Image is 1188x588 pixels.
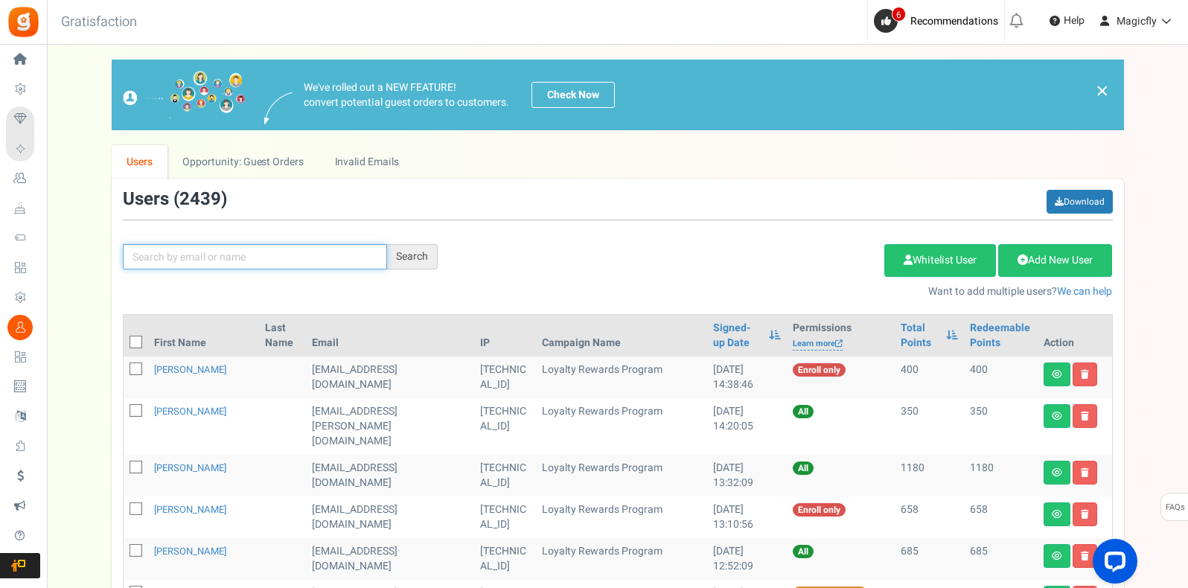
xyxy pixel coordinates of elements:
span: All [793,405,814,418]
td: [DATE] 14:20:05 [707,398,787,455]
a: Help [1044,9,1090,33]
th: First Name [148,315,259,357]
td: 1180 [895,455,964,496]
img: images [264,92,293,124]
i: View details [1052,412,1062,421]
th: Permissions [787,315,895,357]
span: All [793,461,814,475]
td: 400 [964,357,1037,398]
a: Redeemable Points [970,321,1031,351]
a: Download [1047,190,1113,214]
p: Want to add multiple users? [460,284,1113,299]
span: FAQs [1165,493,1185,522]
td: [EMAIL_ADDRESS][DOMAIN_NAME] [306,538,473,580]
td: 350 [895,398,964,455]
td: Loyalty Rewards Program [536,538,707,580]
img: Gratisfaction [7,5,40,39]
img: images [123,71,246,119]
td: [TECHNICAL_ID] [474,357,536,398]
input: Search by email or name [123,244,387,269]
a: [PERSON_NAME] [154,362,226,377]
td: 400 [895,357,964,398]
a: Whitelist User [884,244,996,277]
td: [EMAIL_ADDRESS][PERSON_NAME][DOMAIN_NAME] [306,398,473,455]
a: Add New User [998,244,1112,277]
td: [DATE] 13:10:56 [707,496,787,538]
td: Loyalty Rewards Program [536,455,707,496]
h3: Users ( ) [123,190,227,209]
i: View details [1052,510,1062,519]
td: [TECHNICAL_ID] [474,398,536,455]
td: [EMAIL_ADDRESS][DOMAIN_NAME] [306,455,473,496]
span: 2439 [179,186,221,212]
a: [PERSON_NAME] [154,544,226,558]
td: [DATE] 13:32:09 [707,455,787,496]
a: Signed-up Date [713,321,761,351]
td: Loyalty Rewards Program [536,398,707,455]
i: View details [1052,370,1062,379]
td: [EMAIL_ADDRESS][DOMAIN_NAME] [306,496,473,538]
span: All [793,545,814,558]
td: [TECHNICAL_ID] [474,538,536,580]
a: Check Now [531,82,615,108]
i: Delete user [1081,370,1089,379]
th: Action [1038,315,1112,357]
a: Invalid Emails [319,145,414,179]
span: Magicfly [1117,13,1157,29]
td: Loyalty Rewards Program [536,496,707,538]
a: [PERSON_NAME] [154,404,226,418]
td: 658 [895,496,964,538]
span: Help [1060,13,1085,28]
th: Email [306,315,473,357]
i: Delete user [1081,412,1089,421]
span: Enroll only [793,503,846,517]
h3: Gratisfaction [45,7,153,37]
td: [TECHNICAL_ID] [474,455,536,496]
th: IP [474,315,536,357]
a: Learn more [793,338,843,351]
i: Delete user [1081,468,1089,477]
span: Enroll only [793,363,846,377]
i: View details [1052,552,1062,560]
td: [DATE] 12:52:09 [707,538,787,580]
a: Users [112,145,168,179]
td: 658 [964,496,1037,538]
td: [DATE] 14:38:46 [707,357,787,398]
a: [PERSON_NAME] [154,461,226,475]
th: Campaign Name [536,315,707,357]
a: We can help [1057,284,1112,299]
div: Search [387,244,438,269]
p: We've rolled out a NEW FEATURE! convert potential guest orders to customers. [304,80,509,110]
span: 6 [892,7,906,22]
td: 685 [964,538,1037,580]
td: Loyalty Rewards Program [536,357,707,398]
th: Last Name [259,315,306,357]
td: [TECHNICAL_ID] [474,496,536,538]
a: [PERSON_NAME] [154,502,226,517]
span: Recommendations [910,13,998,29]
a: 6 Recommendations [874,9,1004,33]
i: Delete user [1081,510,1089,519]
a: Opportunity: Guest Orders [167,145,319,179]
td: [EMAIL_ADDRESS][DOMAIN_NAME] [306,357,473,398]
td: 685 [895,538,964,580]
i: View details [1052,468,1062,477]
a: Total Points [901,321,939,351]
td: 1180 [964,455,1037,496]
a: × [1096,82,1109,100]
td: 350 [964,398,1037,455]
